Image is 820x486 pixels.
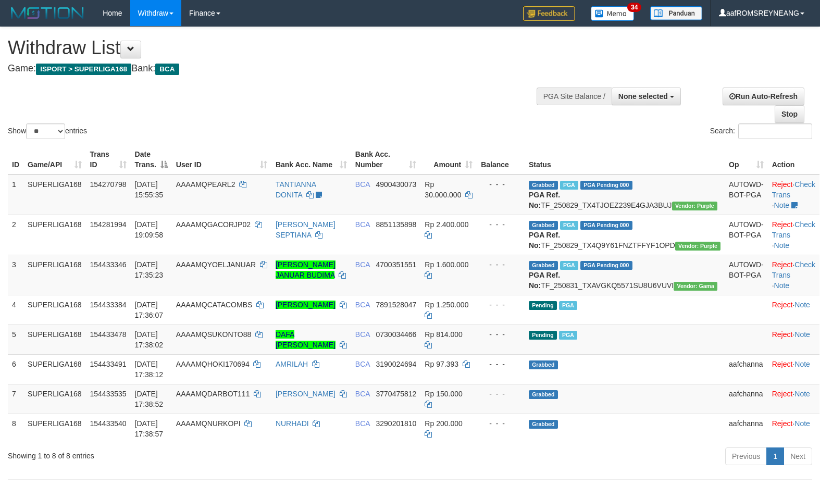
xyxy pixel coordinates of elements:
span: Copy 3290201810 to clipboard [376,419,416,428]
span: Copy 4900430073 to clipboard [376,180,416,189]
span: [DATE] 17:36:07 [135,301,164,319]
img: MOTION_logo.png [8,5,87,21]
input: Search: [738,123,812,139]
span: BCA [355,419,370,428]
th: ID [8,145,23,175]
span: ISPORT > SUPERLIGA168 [36,64,131,75]
b: PGA Ref. No: [529,231,560,250]
span: BCA [355,390,370,398]
span: Grabbed [529,221,558,230]
a: AMRILAH [276,360,308,368]
a: Check Trans [772,260,815,279]
td: SUPERLIGA168 [23,414,86,443]
span: None selected [618,92,668,101]
td: 5 [8,325,23,354]
span: Vendor URL: https://trx4.1velocity.biz [675,242,720,251]
div: - - - [481,359,520,369]
td: TF_250831_TXAVGKQ5571SU8U6VUVI [525,255,725,295]
a: DAFA [PERSON_NAME] [276,330,336,349]
td: aafchanna [725,354,768,384]
td: aafchanna [725,414,768,443]
span: [DATE] 17:38:57 [135,419,164,438]
a: [PERSON_NAME] SEPTIANA [276,220,336,239]
a: Reject [772,260,793,269]
a: Next [784,447,812,465]
span: BCA [355,220,370,229]
td: SUPERLIGA168 [23,325,86,354]
span: Marked by aafmaleo [560,181,578,190]
td: · [768,384,819,414]
span: Pending [529,331,557,340]
a: Run Auto-Refresh [723,88,804,105]
div: - - - [481,300,520,310]
h1: Withdraw List [8,38,536,58]
label: Search: [710,123,812,139]
td: 8 [8,414,23,443]
span: 154270798 [90,180,127,189]
span: Copy 0730034466 to clipboard [376,330,416,339]
a: Stop [775,105,804,123]
span: AAAAMQDARBOT111 [176,390,250,398]
span: Vendor URL: https://trx31.1velocity.biz [674,282,717,291]
span: Copy 7891528047 to clipboard [376,301,416,309]
span: Rp 97.393 [425,360,458,368]
a: Reject [772,180,793,189]
a: Note [794,419,810,428]
td: 4 [8,295,23,325]
th: Trans ID: activate to sort column ascending [86,145,131,175]
span: Rp 1.250.000 [425,301,468,309]
span: Grabbed [529,390,558,399]
span: Copy 4700351551 to clipboard [376,260,416,269]
td: 6 [8,354,23,384]
span: Pending [529,301,557,310]
span: 154433535 [90,390,127,398]
span: BCA [355,260,370,269]
td: AUTOWD-BOT-PGA [725,175,768,215]
div: PGA Site Balance / [537,88,612,105]
span: [DATE] 19:09:58 [135,220,164,239]
span: PGA Pending [580,181,632,190]
td: · [768,354,819,384]
select: Showentries [26,123,65,139]
span: 154433491 [90,360,127,368]
span: AAAAMQSUKONTO88 [176,330,251,339]
th: Date Trans.: activate to sort column descending [131,145,172,175]
span: BCA [355,180,370,189]
td: SUPERLIGA168 [23,384,86,414]
img: panduan.png [650,6,702,20]
span: AAAAMQNURKOPI [176,419,241,428]
span: Grabbed [529,360,558,369]
a: [PERSON_NAME] JANUAR BUDIMA [276,260,336,279]
span: Rp 1.600.000 [425,260,468,269]
td: AUTOWD-BOT-PGA [725,255,768,295]
td: · · [768,175,819,215]
th: User ID: activate to sort column ascending [172,145,271,175]
td: TF_250829_TX4Q9Y61FNZTFFYF1OPD [525,215,725,255]
span: AAAAMQHOKI170694 [176,360,250,368]
span: 34 [627,3,641,12]
label: Show entries [8,123,87,139]
div: - - - [481,259,520,270]
a: Reject [772,330,793,339]
th: Amount: activate to sort column ascending [420,145,477,175]
td: AUTOWD-BOT-PGA [725,215,768,255]
a: Note [774,281,790,290]
b: PGA Ref. No: [529,271,560,290]
td: · [768,325,819,354]
span: Copy 3770475812 to clipboard [376,390,416,398]
span: 154433346 [90,260,127,269]
a: Reject [772,301,793,309]
a: Previous [725,447,767,465]
a: Reject [772,419,793,428]
span: Rp 150.000 [425,390,462,398]
b: PGA Ref. No: [529,191,560,209]
img: Button%20Memo.svg [591,6,635,21]
td: SUPERLIGA168 [23,175,86,215]
div: - - - [481,179,520,190]
td: · [768,295,819,325]
td: · · [768,215,819,255]
a: Note [774,241,790,250]
td: TF_250829_TX4TJOEZ239E4GJA3BUJ [525,175,725,215]
a: [PERSON_NAME] [276,301,336,309]
span: Marked by aafnonsreyleab [560,221,578,230]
